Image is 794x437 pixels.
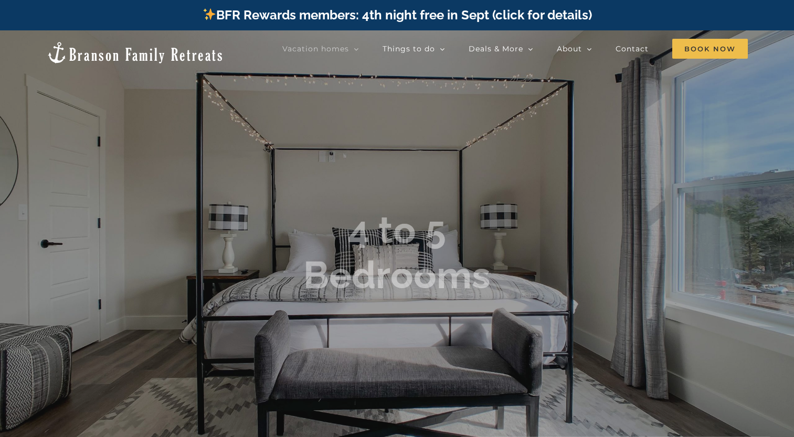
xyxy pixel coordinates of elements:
nav: Main Menu [282,38,748,59]
a: About [557,38,592,59]
span: About [557,45,582,52]
a: Contact [616,38,649,59]
span: Contact [616,45,649,52]
span: Things to do [383,45,435,52]
b: 4 to 5 Bedrooms [303,207,491,297]
a: BFR Rewards members: 4th night free in Sept (click for details) [202,7,592,23]
a: Vacation homes [282,38,359,59]
img: ✨ [203,8,216,20]
span: Deals & More [469,45,523,52]
img: Branson Family Retreats Logo [46,41,224,64]
a: Book Now [672,38,748,59]
span: Book Now [672,39,748,59]
a: Things to do [383,38,445,59]
span: Vacation homes [282,45,349,52]
a: Deals & More [469,38,533,59]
